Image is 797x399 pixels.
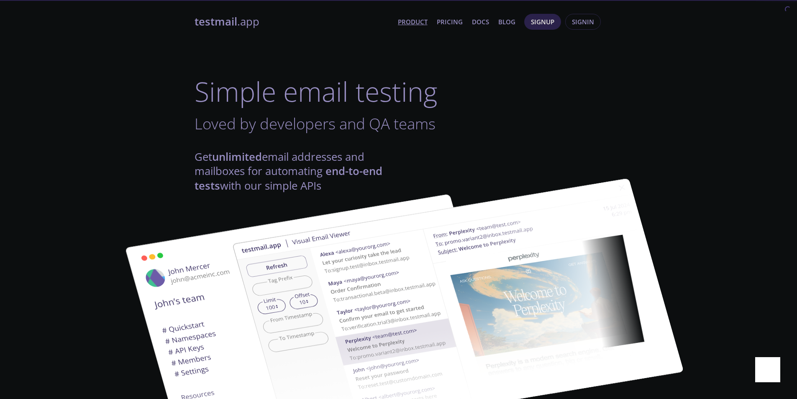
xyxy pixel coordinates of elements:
[212,149,262,164] strong: unlimited
[195,164,382,193] strong: end-to-end tests
[195,15,391,29] a: testmail.app
[565,14,601,30] button: Signin
[398,16,428,27] a: Product
[498,16,515,27] a: Blog
[755,357,780,382] iframe: Help Scout Beacon - Open
[195,150,399,193] h4: Get email addresses and mailboxes for automating with our simple APIs
[531,16,554,27] span: Signup
[472,16,489,27] a: Docs
[572,16,594,27] span: Signin
[524,14,561,30] button: Signup
[195,14,237,29] strong: testmail
[437,16,463,27] a: Pricing
[195,75,603,108] h1: Simple email testing
[195,113,436,134] span: Loved by developers and QA teams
